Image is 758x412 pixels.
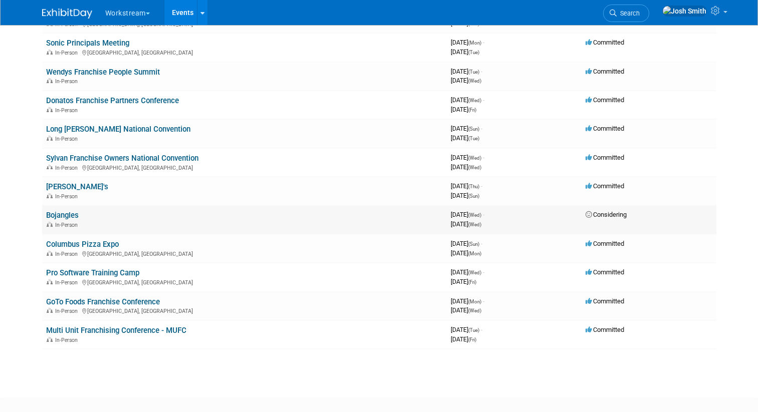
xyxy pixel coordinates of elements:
span: In-Person [55,337,81,343]
span: (Wed) [468,212,481,218]
span: [DATE] [451,211,484,218]
span: (Mon) [468,251,481,256]
span: [DATE] [451,306,481,314]
span: In-Person [55,222,81,228]
a: Donatos Franchise Partners Conference [46,96,179,105]
a: Sonic Principals Meeting [46,39,129,48]
span: In-Person [55,78,81,85]
img: In-Person Event [47,50,53,55]
span: Committed [586,240,624,247]
span: In-Person [55,107,81,114]
span: [DATE] [451,163,481,171]
span: (Tue) [468,327,479,333]
a: Wendys Franchise People Summit [46,68,160,77]
span: [DATE] [451,182,482,190]
span: Search [617,10,640,17]
span: Considering [586,211,627,218]
span: - [483,96,484,104]
span: - [483,39,484,46]
a: Columbus Pizza Expo [46,240,119,249]
div: [GEOGRAPHIC_DATA], [GEOGRAPHIC_DATA] [46,278,443,286]
span: (Thu) [468,184,479,189]
span: - [483,297,484,305]
span: [DATE] [451,220,481,228]
a: GoTo Foods Franchise Conference [46,297,160,306]
img: In-Person Event [47,308,53,313]
span: Committed [586,154,624,161]
span: (Tue) [468,136,479,141]
span: (Wed) [468,78,481,84]
span: - [483,211,484,218]
span: Committed [586,96,624,104]
a: [PERSON_NAME]'s [46,182,108,191]
span: - [483,154,484,161]
span: In-Person [55,193,81,200]
img: In-Person Event [47,251,53,256]
img: Josh Smith [662,6,707,17]
span: [DATE] [451,77,481,84]
span: In-Person [55,308,81,314]
img: In-Person Event [47,107,53,112]
div: [GEOGRAPHIC_DATA], [GEOGRAPHIC_DATA] [46,249,443,257]
a: Long [PERSON_NAME] National Convention [46,125,191,134]
span: [DATE] [451,106,476,113]
span: [DATE] [451,335,476,343]
span: (Mon) [468,299,481,304]
span: [DATE] [451,154,484,161]
div: [GEOGRAPHIC_DATA], [GEOGRAPHIC_DATA] [46,163,443,171]
span: (Sun) [468,126,479,132]
span: (Wed) [468,222,481,227]
span: Committed [586,297,624,305]
span: (Tue) [468,69,479,75]
a: Bojangles [46,211,79,220]
span: Committed [586,268,624,276]
img: In-Person Event [47,193,53,198]
span: [DATE] [451,278,476,285]
img: In-Person Event [47,78,53,83]
span: [DATE] [451,96,484,104]
span: (Wed) [468,165,481,170]
span: (Tue) [468,21,479,27]
span: (Wed) [468,98,481,103]
span: (Mon) [468,40,481,46]
span: [DATE] [451,240,482,247]
span: - [481,68,482,75]
span: [DATE] [451,326,482,333]
span: (Tue) [468,50,479,55]
img: In-Person Event [47,279,53,284]
span: (Sun) [468,193,479,199]
span: [DATE] [451,39,484,46]
div: [GEOGRAPHIC_DATA], [GEOGRAPHIC_DATA] [46,306,443,314]
span: In-Person [55,136,81,142]
div: [GEOGRAPHIC_DATA], [GEOGRAPHIC_DATA] [46,48,443,56]
img: In-Person Event [47,165,53,170]
span: (Fri) [468,107,476,113]
span: [DATE] [451,134,479,142]
span: In-Person [55,279,81,286]
span: (Fri) [468,279,476,285]
span: In-Person [55,50,81,56]
a: Search [603,5,649,22]
span: - [481,125,482,132]
span: (Sun) [468,241,479,247]
span: - [481,182,482,190]
span: Committed [586,125,624,132]
a: Pro Software Training Camp [46,268,139,277]
a: Sylvan Franchise Owners National Convention [46,154,199,163]
span: [DATE] [451,68,482,75]
span: (Wed) [468,270,481,275]
span: Committed [586,326,624,333]
span: [DATE] [451,125,482,132]
span: Committed [586,39,624,46]
span: In-Person [55,251,81,257]
img: In-Person Event [47,222,53,227]
span: [DATE] [451,297,484,305]
span: [DATE] [451,249,481,257]
span: Committed [586,68,624,75]
span: [DATE] [451,20,479,27]
span: - [483,268,484,276]
span: - [481,326,482,333]
span: (Wed) [468,308,481,313]
span: - [481,240,482,247]
img: In-Person Event [47,337,53,342]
